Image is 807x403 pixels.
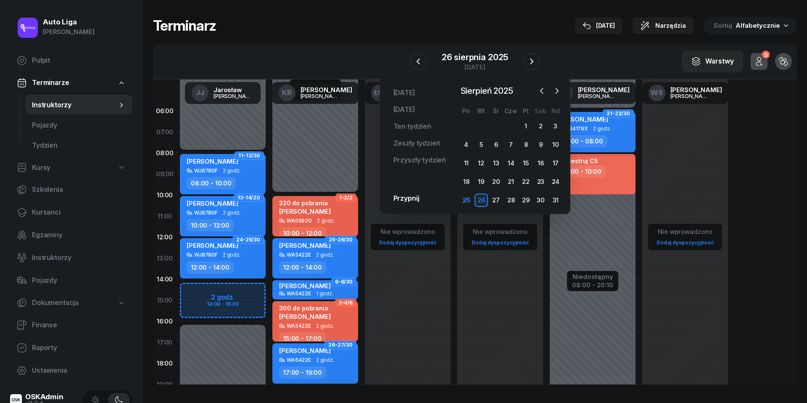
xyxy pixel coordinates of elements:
[653,238,717,247] a: Dodaj dyspozycyjność
[328,344,353,346] span: 26-27/30
[504,175,518,188] div: 21
[572,280,613,289] div: 08:00 - 20:10
[534,194,547,207] div: 30
[25,135,132,156] a: Tydzień
[10,270,132,291] a: Pojazdy
[489,175,503,188] div: 20
[475,138,488,151] div: 5
[489,194,503,207] div: 27
[387,135,447,152] a: Zeszły tydzień
[223,168,241,174] span: 2 godz.
[714,20,734,31] span: Sortuj
[272,82,359,104] a: KR[PERSON_NAME][PERSON_NAME]
[653,226,717,237] div: Nie wprowadzono
[736,21,780,29] span: Alfabetycznie
[329,239,353,241] span: 25-26/30
[316,252,334,258] span: 2 godz.
[572,272,613,290] button: Niedostępny08:00 - 20:10
[10,202,132,223] a: Kursanci
[25,95,132,115] a: Instruktorzy
[548,107,563,114] div: Nd
[279,332,326,345] div: 15:00 - 17:00
[153,311,177,332] div: 16:00
[238,155,260,156] span: 11-12/30
[468,225,532,249] button: Nie wprowadzonoDodaj dyspozycyjność
[651,89,663,96] span: WS
[387,152,453,169] a: Przyszły tydzień
[489,138,503,151] div: 6
[477,123,484,130] div: 29
[387,118,438,135] a: Ten tydzień
[279,199,331,207] div: 320 do pobrania
[279,227,326,239] div: 10:00 - 12:00
[32,120,126,131] span: Pojazdy
[10,293,132,313] a: Dokumentacja
[475,156,488,170] div: 12
[607,113,630,114] span: 21-22/30
[223,252,241,258] span: 2 godz.
[10,158,132,178] a: Kursy
[655,21,686,31] span: Narzędzia
[459,194,473,207] div: 25
[196,89,204,96] span: JJ
[534,138,547,151] div: 9
[704,17,797,34] button: Sortuj Alfabetycznie
[387,101,422,118] a: [DATE]
[475,175,488,188] div: 19
[32,230,126,241] span: Egzaminy
[185,82,261,104] a: JJJarosław[PERSON_NAME]
[287,357,311,363] div: WA5422E
[504,194,518,207] div: 28
[153,206,177,227] div: 11:00
[25,115,132,135] a: Pojazdy
[457,84,517,98] span: Sierpień 2025
[507,123,514,130] div: 31
[10,225,132,245] a: Egzaminy
[339,197,353,199] span: 1-2/2
[279,282,331,290] span: [PERSON_NAME]
[153,332,177,353] div: 17:00
[43,27,95,37] div: [PERSON_NAME]
[534,175,547,188] div: 23
[316,357,334,363] span: 2 godz.
[153,18,216,33] h1: Terminarz
[534,156,547,170] div: 16
[534,119,547,133] div: 2
[10,338,132,358] a: Raporty
[187,241,238,249] span: [PERSON_NAME]
[549,156,562,170] div: 17
[214,87,254,93] div: Jarosław
[32,275,126,286] span: Pojazdy
[468,226,532,237] div: Nie wprowadzono
[564,126,588,131] div: WB4179X
[187,177,236,189] div: 08:00 - 10:00
[376,225,440,249] button: Nie wprowadzonoDodaj dyspozycyjność
[236,239,260,241] span: 24-25/30
[10,50,132,71] a: Pulpit
[633,17,694,34] button: Narzędzia
[10,180,132,200] a: Szkolenia
[578,87,630,93] div: [PERSON_NAME]
[475,194,488,207] div: 26
[153,227,177,248] div: 12:00
[519,138,533,151] div: 8
[32,297,79,308] span: Dokumentacja
[459,138,473,151] div: 4
[549,194,562,207] div: 31
[279,313,331,321] span: [PERSON_NAME]
[364,82,451,104] a: ŁW[PERSON_NAME][PERSON_NAME]
[504,156,518,170] div: 14
[459,107,474,114] div: Pn
[153,248,177,269] div: 13:00
[237,197,260,199] span: 13-14/20
[279,207,331,215] span: [PERSON_NAME]
[549,119,562,133] div: 3
[214,93,254,99] div: [PERSON_NAME]
[287,323,311,329] div: WA5422E
[32,342,126,353] span: Raporty
[762,51,770,59] div: 0
[518,107,533,114] div: Pt
[642,82,729,104] a: WS[PERSON_NAME][PERSON_NAME]
[376,238,440,247] a: Dodaj dyspozycyjność
[32,207,126,218] span: Kursanci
